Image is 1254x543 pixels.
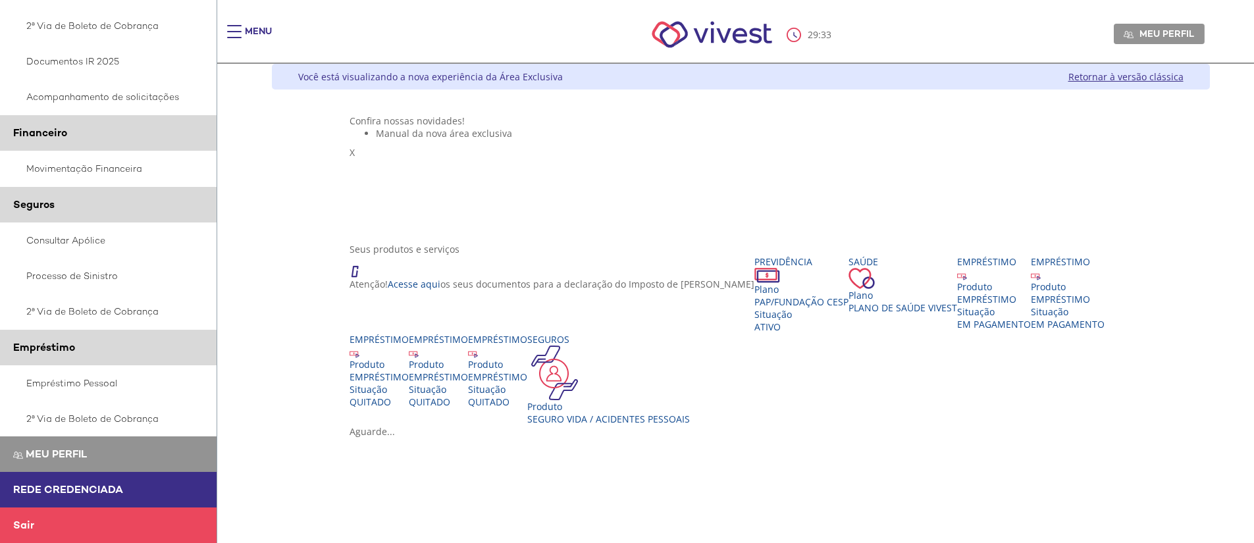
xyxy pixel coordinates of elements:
[350,348,359,358] img: ico_emprestimo.svg
[350,333,409,346] div: Empréstimo
[468,383,527,396] div: Situação
[468,348,478,358] img: ico_emprestimo.svg
[754,255,849,333] a: Previdência PlanoPAP/Fundação CESP SituaçãoAtivo
[1031,318,1105,330] span: EM PAGAMENTO
[409,348,419,358] img: ico_emprestimo.svg
[1139,28,1194,39] span: Meu perfil
[409,396,450,408] span: QUITADO
[1031,255,1105,330] a: Empréstimo Produto EMPRÉSTIMO Situação EM PAGAMENTO
[821,28,831,41] span: 33
[350,255,372,278] img: ico_atencao.png
[527,333,690,346] div: Seguros
[13,482,123,496] span: Rede Credenciada
[409,333,468,408] a: Empréstimo Produto EMPRÉSTIMO Situação QUITADO
[1068,70,1184,83] a: Retornar à versão clássica
[350,146,355,159] span: X
[849,255,957,314] a: Saúde PlanoPlano de Saúde VIVEST
[350,115,1132,230] section: <span lang="pt-BR" dir="ltr">Visualizador do Conteúdo da Web</span> 1
[527,400,690,413] div: Produto
[957,271,967,280] img: ico_emprestimo.svg
[527,413,690,425] div: Seguro Vida / Acidentes Pessoais
[409,383,468,396] div: Situação
[957,305,1031,318] div: Situação
[350,243,1132,438] section: <span lang="en" dir="ltr">ProdutosCard</span>
[13,518,34,532] span: Sair
[350,425,1132,438] div: Aguarde...
[409,333,468,346] div: Empréstimo
[13,340,75,354] span: Empréstimo
[350,396,391,408] span: QUITADO
[388,278,440,290] a: Acesse aqui
[298,70,563,83] div: Você está visualizando a nova experiência da Área Exclusiva
[1031,280,1105,293] div: Produto
[468,333,527,346] div: Empréstimo
[1124,30,1134,39] img: Meu perfil
[957,318,1031,330] span: EM PAGAMENTO
[13,450,23,460] img: Meu perfil
[957,255,1031,330] a: Empréstimo Produto EMPRÉSTIMO Situação EM PAGAMENTO
[849,301,957,314] span: Plano de Saúde VIVEST
[350,371,409,383] div: EMPRÉSTIMO
[1031,305,1105,318] div: Situação
[849,255,957,268] div: Saúde
[754,255,849,268] div: Previdência
[637,7,787,63] img: Vivest
[409,371,468,383] div: EMPRÉSTIMO
[957,255,1031,268] div: Empréstimo
[350,243,1132,255] div: Seus produtos e serviços
[527,346,582,400] img: ico_seguros.png
[26,447,87,461] span: Meu perfil
[1031,293,1105,305] div: EMPRÉSTIMO
[808,28,818,41] span: 29
[957,280,1031,293] div: Produto
[527,333,690,425] a: Seguros Produto Seguro Vida / Acidentes Pessoais
[754,268,780,283] img: ico_dinheiro.png
[376,127,512,140] span: Manual da nova área exclusiva
[754,283,849,296] div: Plano
[409,358,468,371] div: Produto
[350,333,409,408] a: Empréstimo Produto EMPRÉSTIMO Situação QUITADO
[468,358,527,371] div: Produto
[1031,271,1041,280] img: ico_emprestimo.svg
[468,333,527,408] a: Empréstimo Produto EMPRÉSTIMO Situação QUITADO
[1114,24,1205,43] a: Meu perfil
[350,115,1132,127] div: Confira nossas novidades!
[350,278,754,290] p: Atenção! os seus documentos para a declaração do Imposto de [PERSON_NAME]
[754,321,781,333] span: Ativo
[13,126,67,140] span: Financeiro
[350,383,409,396] div: Situação
[245,25,272,51] div: Menu
[849,268,875,289] img: ico_coracao.png
[754,308,849,321] div: Situação
[754,296,849,308] span: PAP/Fundação CESP
[849,289,957,301] div: Plano
[957,293,1031,305] div: EMPRÉSTIMO
[787,28,834,42] div: :
[468,371,527,383] div: EMPRÉSTIMO
[13,197,55,211] span: Seguros
[1031,255,1105,268] div: Empréstimo
[350,358,409,371] div: Produto
[468,396,509,408] span: QUITADO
